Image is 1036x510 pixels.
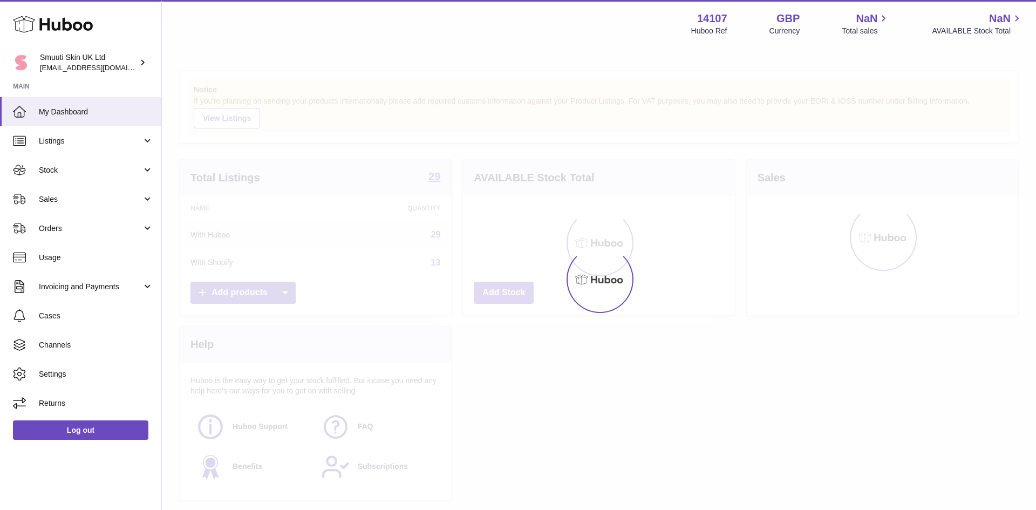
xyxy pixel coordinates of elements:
a: Log out [13,420,148,440]
span: Total sales [842,26,890,36]
span: Listings [39,136,142,146]
span: My Dashboard [39,107,153,117]
a: NaN AVAILABLE Stock Total [932,11,1023,36]
span: Usage [39,253,153,263]
span: NaN [856,11,877,26]
span: Returns [39,398,153,409]
span: AVAILABLE Stock Total [932,26,1023,36]
span: Channels [39,340,153,350]
strong: 14107 [697,11,727,26]
div: Smuuti Skin UK Ltd [40,52,137,73]
span: Settings [39,369,153,379]
strong: GBP [776,11,800,26]
span: [EMAIL_ADDRESS][DOMAIN_NAME] [40,63,159,72]
span: Cases [39,311,153,321]
div: Huboo Ref [691,26,727,36]
span: Stock [39,165,142,175]
span: Orders [39,223,142,234]
span: NaN [989,11,1011,26]
a: NaN Total sales [842,11,890,36]
span: Invoicing and Payments [39,282,142,292]
img: internalAdmin-14107@internal.huboo.com [13,55,29,71]
div: Currency [769,26,800,36]
span: Sales [39,194,142,205]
